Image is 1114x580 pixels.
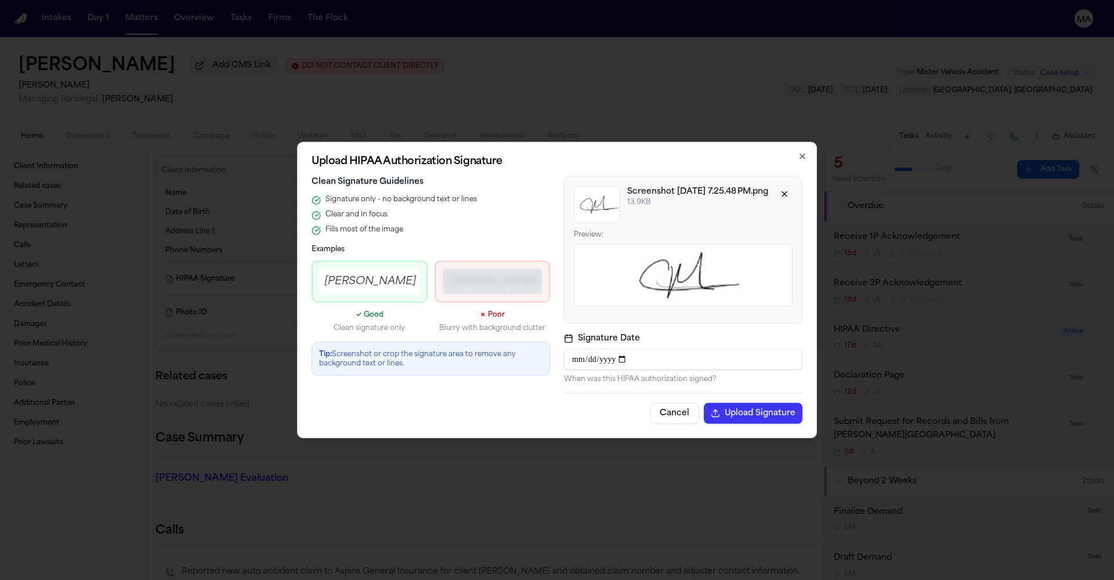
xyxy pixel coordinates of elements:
h4: Examples [312,245,550,254]
span: ✗ Poor [480,311,505,318]
img: Signature preview [574,187,620,223]
p: Screenshot [DATE] 7.25.48 PM.png [627,186,768,198]
p: Clean signature only [312,324,428,333]
div: [PERSON_NAME] [447,274,538,290]
label: Signature Date [564,333,802,345]
div: [PERSON_NAME] [324,274,415,290]
p: Preview: [574,230,793,240]
button: Cancel [650,403,699,424]
h2: Upload HIPAA Authorization Signature [312,157,802,167]
button: Upload Signature [704,403,802,424]
p: 13.9 KB [627,198,768,207]
span: Signature only - no background text or lines [325,195,477,204]
h3: Clean Signature Guidelines [312,176,550,188]
img: Full signature preview [625,252,742,299]
p: When was this HIPAA authorization signed? [564,375,802,384]
span: ✓ Good [356,311,384,318]
p: Screenshot or crop the signature area to remove any background text or lines. [319,350,542,368]
p: Blurry with background clutter [435,324,551,333]
span: Fills most of the image [325,225,403,234]
span: Clear and in focus [325,210,388,219]
strong: Tip: [319,351,332,358]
